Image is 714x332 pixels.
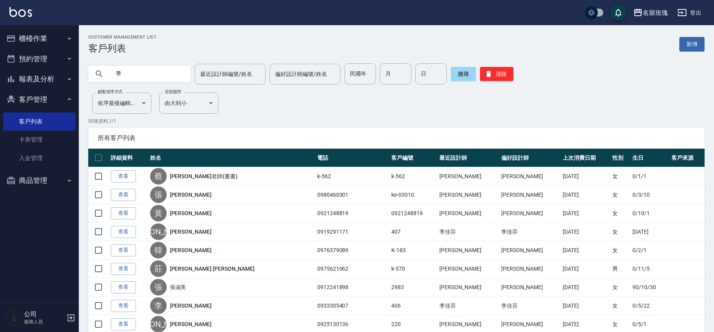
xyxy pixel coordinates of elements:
[610,297,630,315] td: 女
[315,297,390,315] td: 0933305407
[561,223,610,241] td: [DATE]
[610,204,630,223] td: 女
[3,149,76,167] a: 入金管理
[437,204,499,223] td: [PERSON_NAME]
[630,278,669,297] td: 90/10/30
[630,241,669,260] td: 0/2/1
[561,186,610,204] td: [DATE]
[98,134,695,142] span: 所有客戶列表
[561,241,610,260] td: [DATE]
[610,241,630,260] td: 女
[389,204,437,223] td: 0921248819
[610,149,630,167] th: 性別
[111,281,136,293] a: 查看
[499,167,561,186] td: [PERSON_NAME]
[148,149,315,167] th: 姓名
[610,167,630,186] td: 女
[315,223,390,241] td: 0919291171
[315,204,390,223] td: 0921248819
[159,92,218,114] div: 由大到小
[561,260,610,278] td: [DATE]
[437,278,499,297] td: [PERSON_NAME]
[451,67,476,81] button: 搜尋
[610,278,630,297] td: 女
[389,167,437,186] td: k-562
[499,260,561,278] td: [PERSON_NAME]
[165,89,181,95] label: 呈現順序
[24,318,64,325] p: 服務人員
[499,241,561,260] td: [PERSON_NAME]
[109,149,148,167] th: 詳細資料
[630,223,669,241] td: [DATE]
[389,149,437,167] th: 客戶編號
[170,302,212,310] a: [PERSON_NAME]
[170,265,255,273] a: [PERSON_NAME] [PERSON_NAME]
[111,244,136,256] a: 查看
[111,318,136,330] a: 查看
[437,241,499,260] td: [PERSON_NAME]
[315,241,390,260] td: 0976379089
[170,320,212,328] a: [PERSON_NAME]
[9,7,32,17] img: Logo
[315,278,390,297] td: 0912241898
[170,246,212,254] a: [PERSON_NAME]
[499,204,561,223] td: [PERSON_NAME]
[150,297,167,314] div: 李
[674,6,705,20] button: 登出
[111,189,136,201] a: 查看
[499,223,561,241] td: 李佳芬
[499,297,561,315] td: 李佳芬
[437,149,499,167] th: 最近設計師
[170,209,212,217] a: [PERSON_NAME]
[3,28,76,49] button: 櫃檯作業
[170,191,212,199] a: [PERSON_NAME]
[3,89,76,110] button: 客戶管理
[111,226,136,238] a: 查看
[88,43,156,54] h3: 客戶列表
[150,205,167,221] div: 黃
[561,278,610,297] td: [DATE]
[499,186,561,204] td: [PERSON_NAME]
[630,204,669,223] td: 0/10/1
[170,172,238,180] a: [PERSON_NAME]老師(畫畫)
[315,186,390,204] td: 0980460301
[389,278,437,297] td: 2983
[150,168,167,184] div: 蔡
[170,283,186,291] a: 張淑美
[3,49,76,69] button: 預約管理
[111,263,136,275] a: 查看
[389,241,437,260] td: K-183
[150,260,167,277] div: 莊
[643,8,668,18] div: 名留玫瑰
[150,186,167,203] div: 張
[499,278,561,297] td: [PERSON_NAME]
[150,279,167,295] div: 張
[88,118,705,125] p: 50 筆資料, 1 / 1
[111,170,136,183] a: 查看
[630,186,669,204] td: 0/3/10
[610,5,626,20] button: save
[3,170,76,191] button: 商品管理
[669,149,705,167] th: 客戶來源
[170,228,212,236] a: [PERSON_NAME]
[480,67,513,81] button: 清除
[561,297,610,315] td: [DATE]
[150,242,167,258] div: 韓
[630,149,669,167] th: 生日
[437,297,499,315] td: 李佳芬
[3,131,76,149] a: 卡券管理
[499,149,561,167] th: 偏好設計師
[610,186,630,204] td: 女
[389,186,437,204] td: ke-03010
[389,260,437,278] td: k-570
[437,167,499,186] td: [PERSON_NAME]
[150,223,167,240] div: [PERSON_NAME]
[630,297,669,315] td: 0/5/22
[610,223,630,241] td: 女
[3,113,76,131] a: 客戶列表
[24,310,64,318] h5: 公司
[111,300,136,312] a: 查看
[630,167,669,186] td: 0/1/1
[110,63,184,85] input: 搜尋關鍵字
[561,204,610,223] td: [DATE]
